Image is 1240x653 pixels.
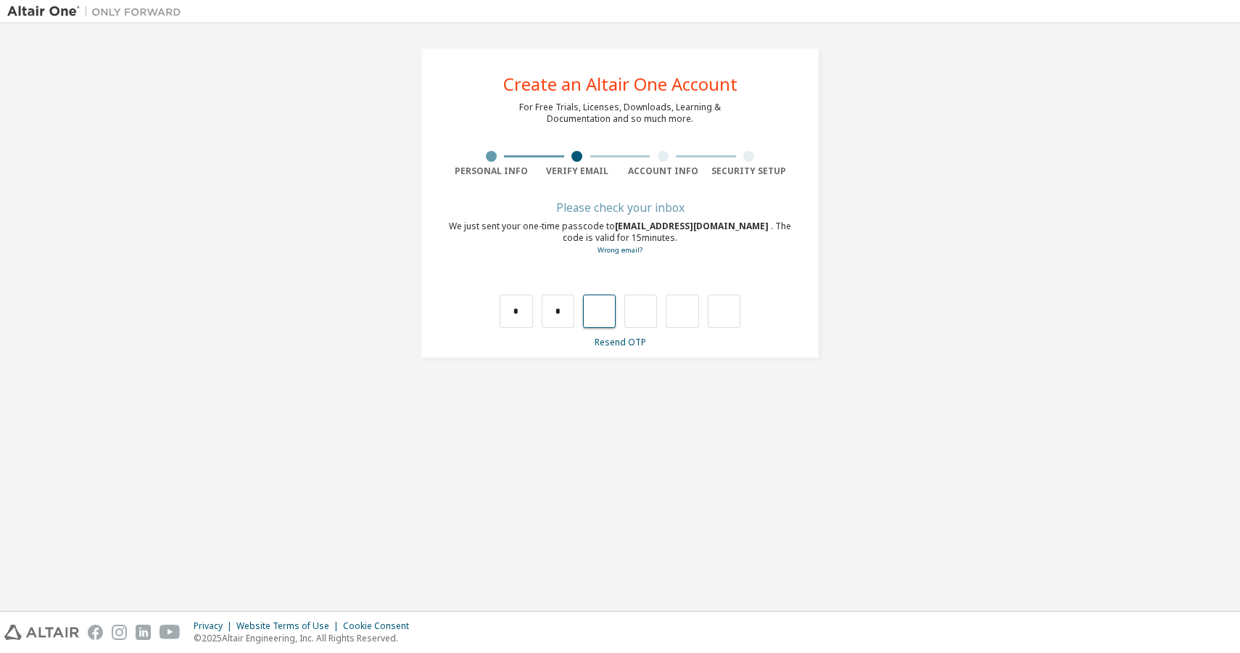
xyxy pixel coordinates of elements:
img: altair_logo.svg [4,625,79,640]
p: © 2025 Altair Engineering, Inc. All Rights Reserved. [194,632,418,644]
div: Security Setup [706,165,793,177]
span: [EMAIL_ADDRESS][DOMAIN_NAME] [615,220,771,232]
div: Verify Email [534,165,621,177]
div: Personal Info [448,165,534,177]
div: We just sent your one-time passcode to . The code is valid for 15 minutes. [448,221,792,256]
img: linkedin.svg [136,625,151,640]
div: Create an Altair One Account [503,75,737,93]
a: Resend OTP [595,336,646,348]
img: Altair One [7,4,189,19]
a: Go back to the registration form [598,245,642,255]
img: facebook.svg [88,625,103,640]
div: Website Terms of Use [236,620,343,632]
div: For Free Trials, Licenses, Downloads, Learning & Documentation and so much more. [519,102,721,125]
div: Account Info [620,165,706,177]
div: Privacy [194,620,236,632]
img: youtube.svg [160,625,181,640]
img: instagram.svg [112,625,127,640]
div: Cookie Consent [343,620,418,632]
div: Please check your inbox [448,203,792,212]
